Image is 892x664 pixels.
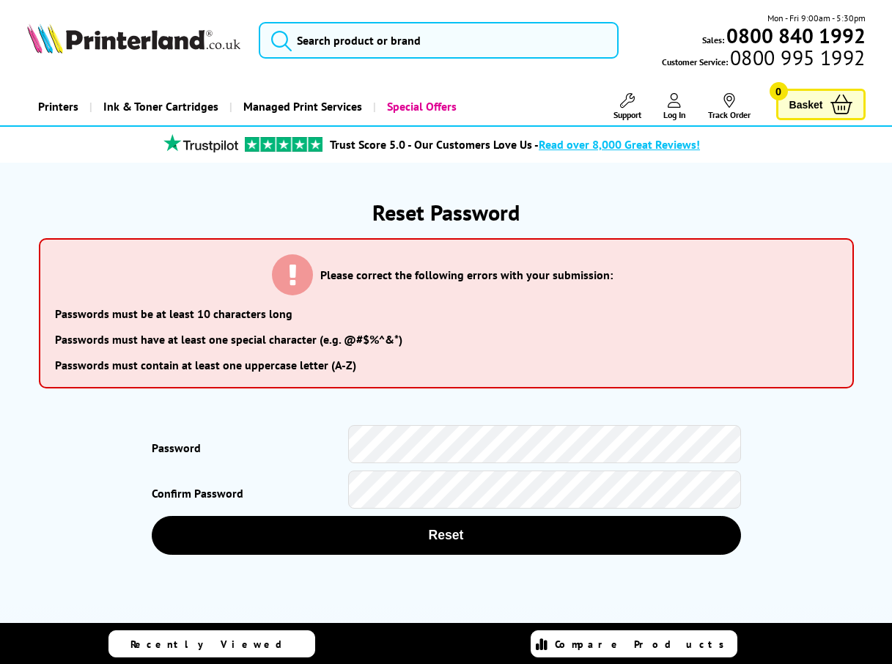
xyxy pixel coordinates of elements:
[770,82,788,100] span: 0
[320,268,613,282] h3: Please correct the following errors with your submission:
[259,22,619,59] input: Search product or brand
[152,516,741,555] button: Reset
[728,51,865,64] span: 0800 995 1992
[789,95,823,114] span: Basket
[55,332,838,347] li: Passwords must have at least one special character (e.g. @#$%^&*)
[702,33,724,47] span: Sales:
[27,23,241,54] img: Printerland Logo
[55,358,838,372] li: Passwords must contain at least one uppercase letter (A-Z)
[373,88,468,125] a: Special Offers
[539,137,700,152] span: Read over 8,000 Great Reviews!
[89,88,229,125] a: Ink & Toner Cartridges
[152,432,348,463] label: Password
[613,109,641,120] span: Support
[724,29,866,43] a: 0800 840 1992
[55,306,838,321] li: Passwords must be at least 10 characters long
[663,109,686,120] span: Log In
[157,134,245,152] img: trustpilot rating
[531,630,737,657] a: Compare Products
[174,528,718,543] span: Reset
[726,22,866,49] b: 0800 840 1992
[27,23,241,56] a: Printerland Logo
[229,88,373,125] a: Managed Print Services
[27,88,89,125] a: Printers
[245,137,322,152] img: trustpilot rating
[130,638,297,651] span: Recently Viewed
[662,51,865,69] span: Customer Service:
[103,88,218,125] span: Ink & Toner Cartridges
[152,478,348,509] label: Confirm Password
[767,11,866,25] span: Mon - Fri 9:00am - 5:30pm
[555,638,732,651] span: Compare Products
[776,89,866,120] a: Basket 0
[708,93,751,120] a: Track Order
[39,198,854,226] h1: Reset Password
[108,630,315,657] a: Recently Viewed
[663,93,686,120] a: Log In
[330,137,700,152] a: Trust Score 5.0 - Our Customers Love Us -Read over 8,000 Great Reviews!
[613,93,641,120] a: Support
